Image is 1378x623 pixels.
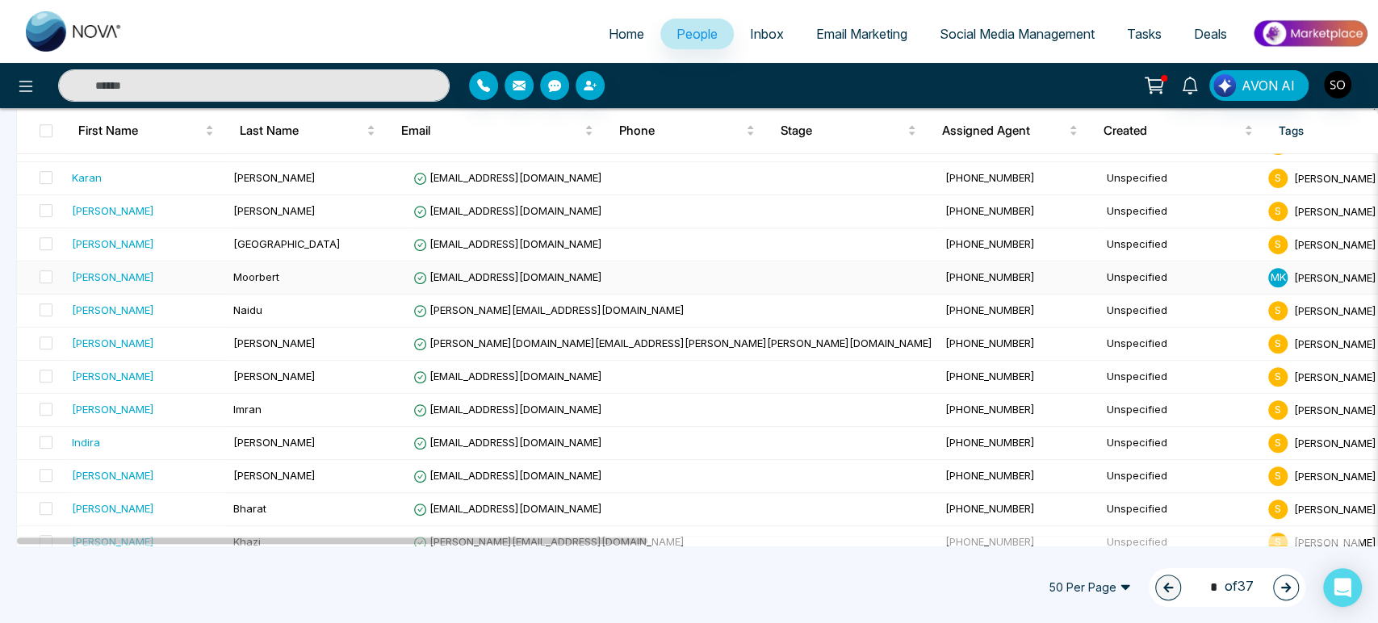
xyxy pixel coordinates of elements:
span: [EMAIL_ADDRESS][DOMAIN_NAME] [413,237,602,250]
div: [PERSON_NAME] [72,533,154,550]
span: 50 Per Page [1037,575,1142,600]
span: AVON AI [1242,76,1295,95]
img: Lead Flow [1213,74,1236,97]
div: [PERSON_NAME] [72,203,154,219]
span: [EMAIL_ADDRESS][DOMAIN_NAME] [413,469,602,482]
span: [EMAIL_ADDRESS][DOMAIN_NAME] [413,370,602,383]
span: [PHONE_NUMBER] [945,237,1035,250]
td: Unspecified [1100,394,1262,427]
span: Moorbert [233,270,279,283]
th: Assigned Agent [929,108,1091,153]
td: Unspecified [1100,328,1262,361]
span: [EMAIL_ADDRESS][DOMAIN_NAME] [413,171,602,184]
span: Inbox [750,26,784,42]
td: Unspecified [1100,460,1262,493]
td: Unspecified [1100,526,1262,559]
span: Home [609,26,644,42]
span: [EMAIL_ADDRESS][DOMAIN_NAME] [413,436,602,449]
span: Assigned Agent [942,121,1066,140]
span: Stage [781,121,904,140]
span: [PHONE_NUMBER] [945,270,1035,283]
span: [PHONE_NUMBER] [945,337,1035,349]
a: Home [593,19,660,49]
span: [PERSON_NAME] [233,469,316,482]
th: First Name [65,108,227,153]
span: S [1268,301,1288,320]
span: S [1268,202,1288,221]
span: [PERSON_NAME][DOMAIN_NAME][EMAIL_ADDRESS][PERSON_NAME][PERSON_NAME][DOMAIN_NAME] [413,337,932,349]
div: [PERSON_NAME] [72,368,154,384]
span: [EMAIL_ADDRESS][DOMAIN_NAME] [413,403,602,416]
span: First Name [78,121,202,140]
span: Email Marketing [816,26,907,42]
span: S [1268,235,1288,254]
a: Deals [1178,19,1243,49]
span: Deals [1194,26,1227,42]
div: [PERSON_NAME] [72,335,154,351]
span: M K [1268,268,1288,287]
div: Indira [72,434,100,450]
a: Inbox [734,19,800,49]
span: S [1268,433,1288,453]
span: [PHONE_NUMBER] [945,204,1035,217]
span: S [1268,169,1288,188]
span: Email [401,121,581,140]
span: Bharat [233,502,266,515]
span: [PERSON_NAME] [233,171,316,184]
span: [PERSON_NAME] [233,337,316,349]
div: [PERSON_NAME] [72,236,154,252]
a: Social Media Management [924,19,1111,49]
td: Unspecified [1100,361,1262,394]
span: [PHONE_NUMBER] [945,303,1035,316]
td: Unspecified [1100,295,1262,328]
span: Naidu [233,303,262,316]
td: Unspecified [1100,228,1262,261]
th: Email [388,108,606,153]
span: [EMAIL_ADDRESS][DOMAIN_NAME] [413,502,602,515]
span: [PHONE_NUMBER] [945,502,1035,515]
div: [PERSON_NAME] [72,302,154,318]
span: of 37 [1200,576,1254,598]
span: Phone [619,121,743,140]
span: [PERSON_NAME] [1294,270,1376,283]
th: Phone [606,108,768,153]
span: [EMAIL_ADDRESS][DOMAIN_NAME] [413,204,602,217]
span: [PHONE_NUMBER] [945,370,1035,383]
td: Unspecified [1100,162,1262,195]
span: [PHONE_NUMBER] [945,403,1035,416]
span: S [1268,500,1288,519]
span: Social Media Management [940,26,1095,42]
img: Market-place.gif [1251,15,1368,52]
th: Created [1091,108,1266,153]
span: Last Name [240,121,363,140]
div: [PERSON_NAME] [72,269,154,285]
span: Created [1104,121,1241,140]
span: [PERSON_NAME] [233,436,316,449]
img: Nova CRM Logo [26,11,123,52]
span: [PERSON_NAME] [233,204,316,217]
div: [PERSON_NAME] [72,500,154,516]
button: AVON AI [1209,70,1309,101]
td: Unspecified [1100,493,1262,526]
a: Tasks [1111,19,1178,49]
span: Tasks [1127,26,1162,42]
span: S [1268,334,1288,353]
span: [EMAIL_ADDRESS][DOMAIN_NAME] [413,270,602,283]
a: People [660,19,734,49]
span: S [1268,533,1288,552]
span: S [1268,466,1288,486]
span: [PHONE_NUMBER] [945,469,1035,482]
span: S [1268,400,1288,420]
th: Stage [768,108,929,153]
td: Unspecified [1100,261,1262,295]
div: [PERSON_NAME] [72,401,154,417]
span: [PHONE_NUMBER] [945,171,1035,184]
td: Unspecified [1100,195,1262,228]
span: [PERSON_NAME] [233,370,316,383]
span: [PHONE_NUMBER] [945,436,1035,449]
span: People [676,26,718,42]
div: [PERSON_NAME] [72,467,154,483]
img: User Avatar [1324,71,1351,98]
div: Karan [72,169,102,186]
span: S [1268,367,1288,387]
